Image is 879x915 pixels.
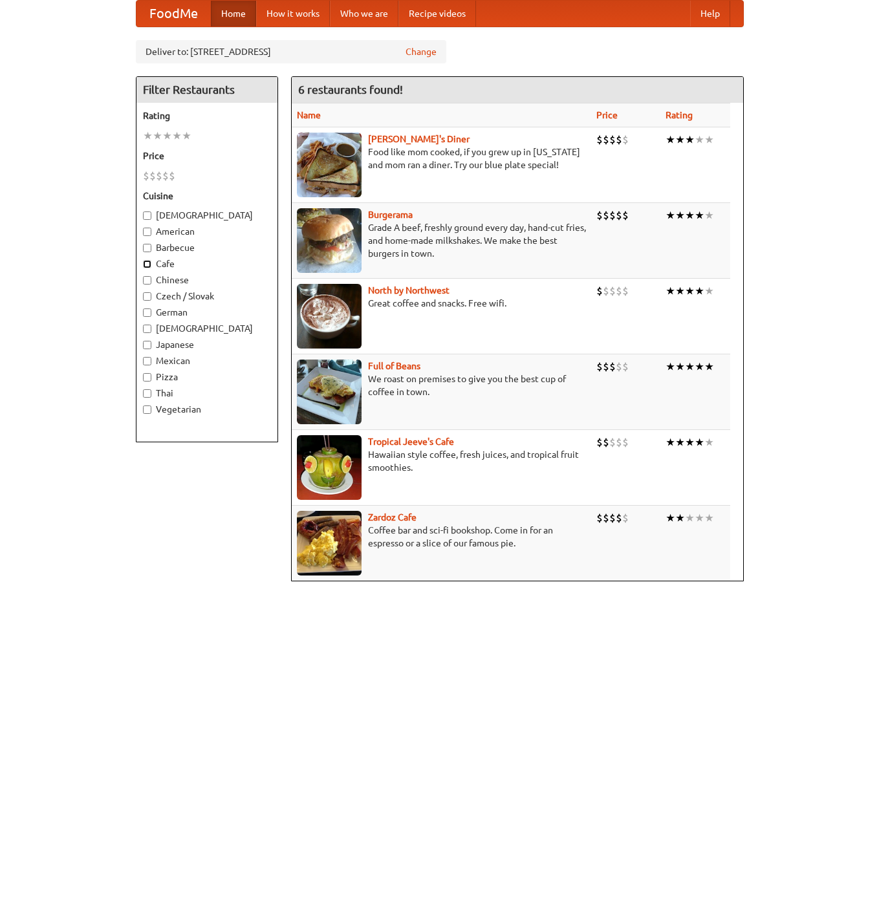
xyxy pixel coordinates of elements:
[143,371,271,383] label: Pizza
[143,109,271,122] h5: Rating
[666,133,675,147] li: ★
[297,110,321,120] a: Name
[211,1,256,27] a: Home
[256,1,330,27] a: How it works
[368,210,413,220] b: Burgerama
[143,274,271,286] label: Chinese
[368,436,454,447] a: Tropical Jeeve's Cafe
[685,360,695,374] li: ★
[143,338,271,351] label: Japanese
[162,129,172,143] li: ★
[143,189,271,202] h5: Cuisine
[616,435,622,449] li: $
[603,133,609,147] li: $
[685,511,695,525] li: ★
[616,208,622,222] li: $
[153,129,162,143] li: ★
[596,208,603,222] li: $
[603,284,609,298] li: $
[609,208,616,222] li: $
[143,405,151,414] input: Vegetarian
[143,276,151,285] input: Chinese
[297,221,586,260] p: Grade A beef, freshly ground every day, hand-cut fries, and home-made milkshakes. We make the bes...
[704,360,714,374] li: ★
[143,322,271,335] label: [DEMOGRAPHIC_DATA]
[704,435,714,449] li: ★
[690,1,730,27] a: Help
[298,83,403,96] ng-pluralize: 6 restaurants found!
[143,341,151,349] input: Japanese
[609,511,616,525] li: $
[398,1,476,27] a: Recipe videos
[609,133,616,147] li: $
[297,145,586,171] p: Food like mom cooked, if you grew up in [US_STATE] and mom ran a diner. Try our blue plate special!
[182,129,191,143] li: ★
[685,435,695,449] li: ★
[143,241,271,254] label: Barbecue
[143,225,271,238] label: American
[603,208,609,222] li: $
[143,403,271,416] label: Vegetarian
[609,360,616,374] li: $
[596,435,603,449] li: $
[603,435,609,449] li: $
[143,325,151,333] input: [DEMOGRAPHIC_DATA]
[616,360,622,374] li: $
[143,373,151,382] input: Pizza
[297,360,362,424] img: beans.jpg
[666,284,675,298] li: ★
[609,435,616,449] li: $
[603,511,609,525] li: $
[143,149,271,162] h5: Price
[622,360,629,374] li: $
[704,284,714,298] li: ★
[143,257,271,270] label: Cafe
[666,511,675,525] li: ★
[695,284,704,298] li: ★
[368,361,420,371] a: Full of Beans
[368,285,450,296] a: North by Northwest
[143,387,271,400] label: Thai
[596,284,603,298] li: $
[704,133,714,147] li: ★
[156,169,162,183] li: $
[330,1,398,27] a: Who we are
[666,110,693,120] a: Rating
[368,134,470,144] a: [PERSON_NAME]'s Diner
[136,77,277,103] h4: Filter Restaurants
[695,208,704,222] li: ★
[297,133,362,197] img: sallys.jpg
[622,208,629,222] li: $
[666,360,675,374] li: ★
[622,511,629,525] li: $
[695,133,704,147] li: ★
[695,435,704,449] li: ★
[143,260,151,268] input: Cafe
[143,354,271,367] label: Mexican
[297,297,586,310] p: Great coffee and snacks. Free wifi.
[143,244,151,252] input: Barbecue
[368,512,417,522] a: Zardoz Cafe
[297,524,586,550] p: Coffee bar and sci-fi bookshop. Come in for an espresso or a slice of our famous pie.
[622,435,629,449] li: $
[596,511,603,525] li: $
[143,292,151,301] input: Czech / Slovak
[685,133,695,147] li: ★
[596,360,603,374] li: $
[704,208,714,222] li: ★
[603,360,609,374] li: $
[616,284,622,298] li: $
[297,448,586,474] p: Hawaiian style coffee, fresh juices, and tropical fruit smoothies.
[297,511,362,576] img: zardoz.jpg
[596,110,618,120] a: Price
[143,357,151,365] input: Mexican
[675,208,685,222] li: ★
[666,435,675,449] li: ★
[675,511,685,525] li: ★
[143,306,271,319] label: German
[136,1,211,27] a: FoodMe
